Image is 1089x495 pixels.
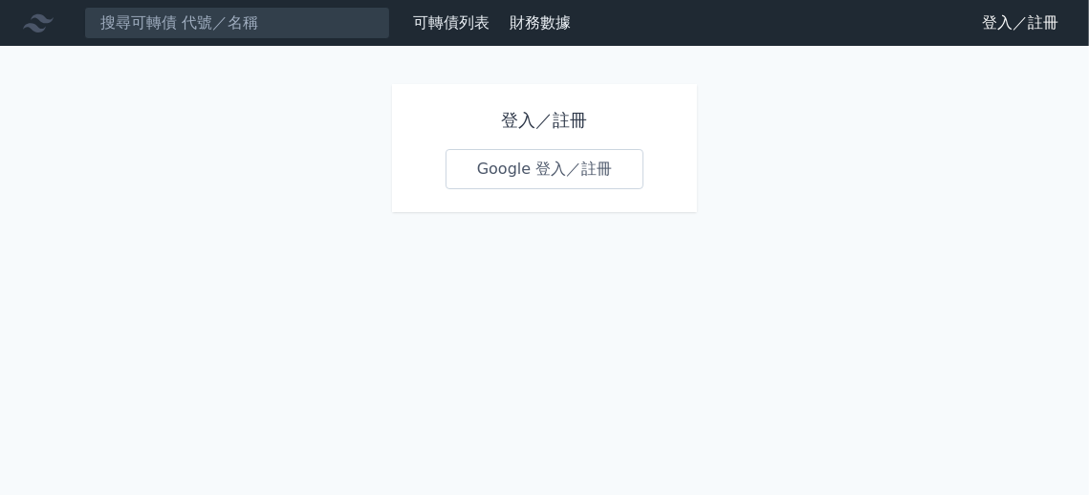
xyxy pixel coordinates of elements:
[446,149,644,189] a: Google 登入／註冊
[413,13,490,32] a: 可轉債列表
[510,13,571,32] a: 財務數據
[84,7,390,39] input: 搜尋可轉債 代號／名稱
[967,8,1074,38] a: 登入／註冊
[446,107,644,134] h1: 登入／註冊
